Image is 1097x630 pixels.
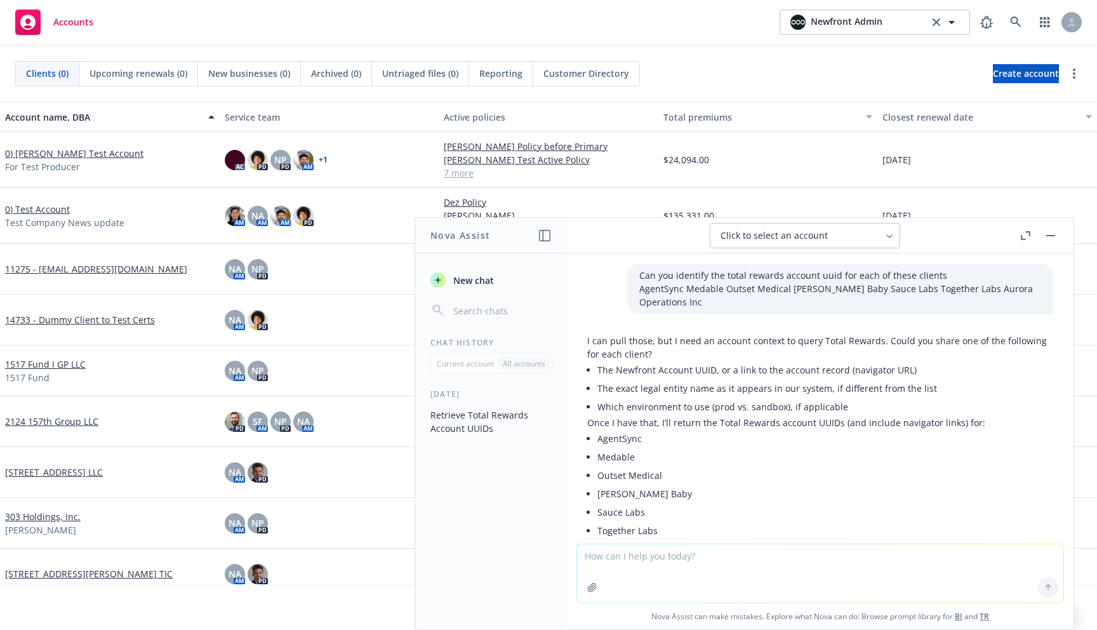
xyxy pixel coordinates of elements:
span: NP [251,364,264,377]
li: Which environment to use (prod vs. sandbox), if applicable [597,398,1053,416]
img: photo [225,412,245,432]
p: All accounts [503,358,545,369]
span: [DATE] [882,209,911,222]
span: NA [297,415,310,428]
a: 7 more [444,166,653,180]
span: [DATE] [882,153,911,166]
li: Together Labs [597,521,1053,540]
span: Accounts [53,17,93,27]
img: photo [790,15,806,30]
span: NA [229,313,241,326]
span: Nova Assist can make mistakes. Explore what Nova can do: Browse prompt library for and [572,603,1068,629]
a: Switch app [1032,10,1058,35]
button: Click to select an account [710,223,900,248]
button: New chat [425,269,557,292]
button: photoNewfront Adminclear selection [780,10,970,35]
a: + 1 [319,156,328,164]
img: photo [270,206,291,226]
span: Create account [993,62,1059,86]
button: Retrieve Total Rewards Account UUIDs [425,405,557,439]
span: $135,331.00 [663,209,714,222]
img: photo [293,206,314,226]
span: Upcoming renewals (0) [90,67,187,80]
span: 1517 Fund [5,371,50,384]
div: [DATE] [415,389,567,399]
span: Untriaged files (0) [382,67,458,80]
span: [PERSON_NAME] [5,523,76,537]
a: 303 Holdings, Inc. [5,510,81,523]
span: New businesses (0) [208,67,290,80]
img: photo [248,462,268,483]
span: NP [274,153,287,166]
a: [PERSON_NAME] [444,209,653,222]
span: NP [251,262,264,276]
img: photo [225,150,245,170]
span: NA [229,262,241,276]
span: NA [229,516,241,530]
li: AgentSync [597,429,1053,448]
a: BI [955,611,962,622]
span: NP [274,415,287,428]
div: Total premiums [663,111,859,124]
button: Total premiums [658,102,878,132]
span: Newfront Admin [811,15,882,30]
span: NP [251,516,264,530]
span: SF [253,415,262,428]
li: Medable [597,448,1053,466]
span: Customer Directory [543,67,629,80]
button: Closest renewal date [877,102,1097,132]
a: Create account [993,64,1059,83]
span: Archived (0) [311,67,361,80]
p: Once I have that, I’ll return the Total Rewards account UUIDs (and include navigator links) for: [587,416,1053,429]
a: more [1067,66,1082,81]
a: 0) Test Account [5,203,70,216]
span: Test Company News update [5,216,124,229]
a: 0) [PERSON_NAME] Test Account [5,147,143,160]
span: NA [229,364,241,377]
span: NA [251,209,264,222]
span: For Test Producer [5,160,80,173]
a: 1517 Fund I GP LLC [5,358,86,371]
a: Accounts [10,4,98,40]
a: [PERSON_NAME] Test Active Policy [444,153,653,166]
div: Chat History [415,337,567,348]
div: Account name, DBA [5,111,201,124]
li: The exact legal entity name as it appears in our system, if different from the list [597,379,1053,398]
li: The Newfront Account UUID, or a link to the account record (navigator URL) [597,361,1053,379]
span: $24,094.00 [663,153,709,166]
img: photo [248,150,268,170]
li: Outset Medical [597,466,1053,485]
a: Report a Bug [974,10,999,35]
p: I can pull those, but I need an account context to query Total Rewards. Could you share one of th... [587,334,1053,361]
p: AgentSync Medable Outset Medical [PERSON_NAME] Baby Sauce Labs Together Labs Aurora Operations Inc [639,282,1040,309]
a: [PERSON_NAME] Policy before Primary [444,140,653,153]
div: Service team [225,111,434,124]
li: Aurora Operations Inc [597,540,1053,558]
div: Closest renewal date [882,111,1078,124]
a: 2124 157th Group LLC [5,415,98,428]
p: Can you identify the total rewards account uuid for each of these clients [639,269,1040,282]
span: NA [229,466,241,479]
li: [PERSON_NAME] Baby [597,485,1053,503]
button: Active policies [439,102,658,132]
a: Dez Policy [444,196,653,209]
a: [STREET_ADDRESS] LLC [5,466,103,479]
a: 11275 - [EMAIL_ADDRESS][DOMAIN_NAME] [5,262,187,276]
span: Clients (0) [26,67,69,80]
h1: Nova Assist [430,229,490,242]
a: Search [1003,10,1028,35]
a: TR [980,611,989,622]
li: Sauce Labs [597,503,1053,521]
span: NA [229,567,241,580]
button: Service team [220,102,439,132]
p: Current account [437,358,494,369]
input: Search chats [451,302,552,319]
img: photo [225,206,245,226]
img: photo [248,310,268,330]
img: photo [293,150,314,170]
span: Click to select an account [721,229,828,242]
span: New chat [451,274,494,287]
a: clear selection [929,15,944,30]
